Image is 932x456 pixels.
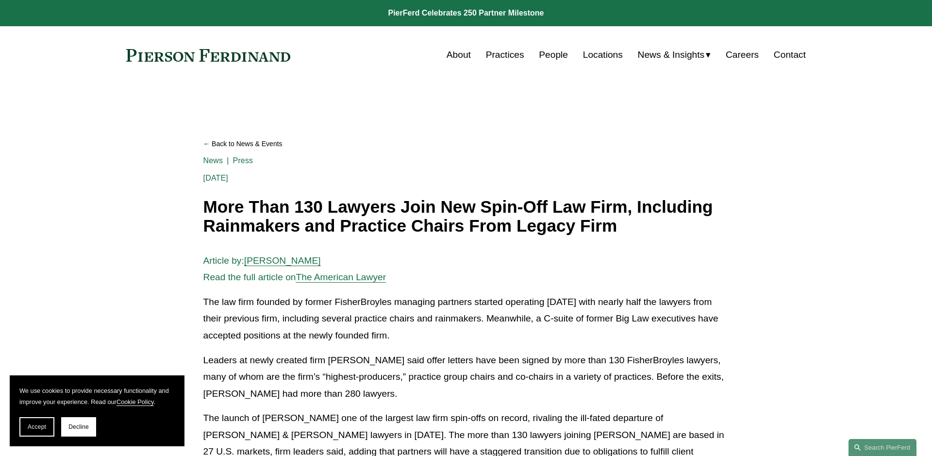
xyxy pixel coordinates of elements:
[203,294,729,344] p: The law firm founded by former FisherBroyles managing partners started operating [DATE] with near...
[486,46,524,64] a: Practices
[203,156,223,165] a: News
[203,255,244,266] span: Article by:
[203,135,729,152] a: Back to News & Events
[539,46,568,64] a: People
[583,46,623,64] a: Locations
[849,439,916,456] a: Search this site
[447,46,471,64] a: About
[116,398,154,405] a: Cookie Policy
[61,417,96,437] button: Decline
[233,156,253,165] a: Press
[28,423,46,430] span: Accept
[638,47,705,64] span: News & Insights
[203,272,296,282] span: Read the full article on
[203,198,729,235] h1: More Than 130 Lawyers Join New Spin-Off Law Firm, Including Rainmakers and Practice Chairs From L...
[726,46,759,64] a: Careers
[10,375,184,446] section: Cookie banner
[68,423,89,430] span: Decline
[203,352,729,403] p: Leaders at newly created firm [PERSON_NAME] said offer letters have been signed by more than 130 ...
[203,174,228,182] span: [DATE]
[19,385,175,407] p: We use cookies to provide necessary functionality and improve your experience. Read our .
[296,272,386,282] a: The American Lawyer
[244,255,321,266] a: [PERSON_NAME]
[774,46,806,64] a: Contact
[19,417,54,437] button: Accept
[638,46,711,64] a: folder dropdown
